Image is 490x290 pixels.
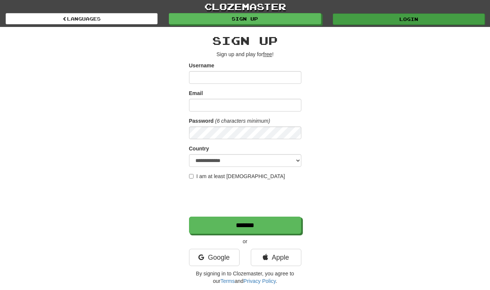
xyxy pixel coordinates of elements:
p: Sign up and play for ! [189,51,301,58]
p: By signing in to Clozemaster, you agree to our and . [189,270,301,285]
label: I am at least [DEMOGRAPHIC_DATA] [189,173,285,180]
h2: Sign up [189,34,301,47]
label: Email [189,89,203,97]
a: Terms [220,278,235,284]
a: Login [333,13,485,25]
a: Google [189,249,240,266]
em: (6 characters minimum) [215,118,270,124]
a: Sign up [169,13,321,24]
u: free [263,51,272,57]
label: Username [189,62,214,69]
label: Password [189,117,214,125]
label: Country [189,145,209,152]
p: or [189,238,301,245]
a: Privacy Policy [243,278,276,284]
iframe: reCAPTCHA [189,184,303,213]
a: Apple [251,249,301,266]
a: Languages [6,13,158,24]
input: I am at least [DEMOGRAPHIC_DATA] [189,174,194,178]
